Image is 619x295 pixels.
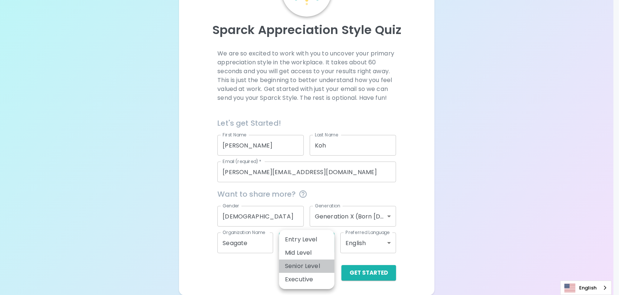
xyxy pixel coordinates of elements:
[560,281,612,295] aside: Language selected: English
[561,281,611,295] a: English
[279,260,334,273] li: Senior Level
[279,246,334,260] li: Mid Level
[279,233,334,246] li: Entry Level
[560,281,612,295] div: Language
[279,273,334,286] li: Executive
